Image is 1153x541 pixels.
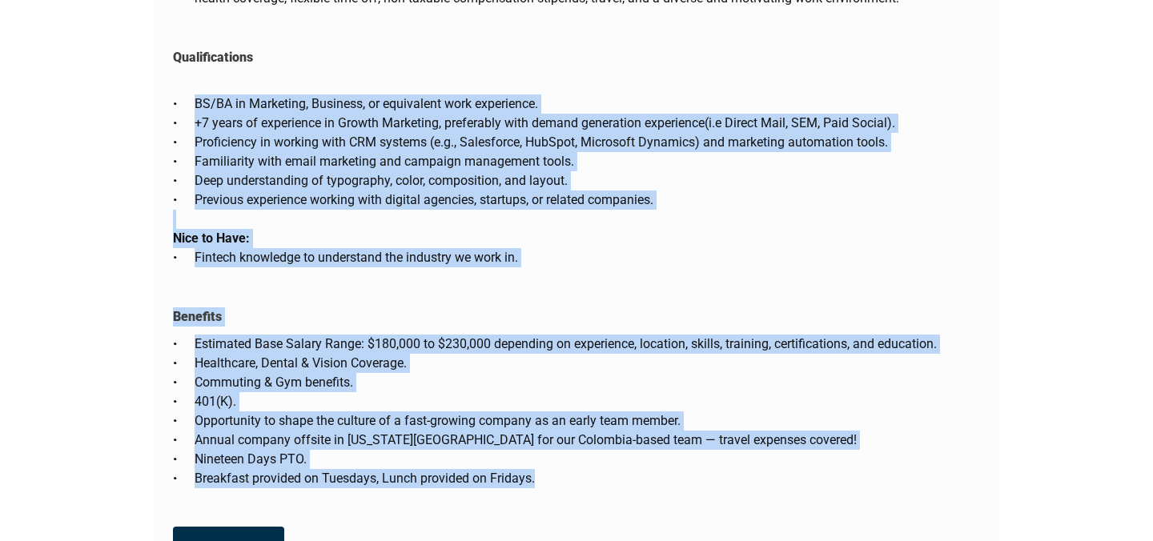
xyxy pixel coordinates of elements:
[195,335,980,354] p: Estimated Base Salary Range: $180,000 to $230,000 depending on experience, location, skills, trai...
[195,114,980,133] p: +7 years of experience in Growth Marketing, preferably with demand generation experience(i.e Dire...
[195,354,980,373] p: Healthcare, Dental & Vision Coverage.
[173,230,250,246] strong: Nice to Have:
[195,133,980,152] p: Proficiency in working with CRM systems (e.g., Salesforce, HubSpot, Microsoft Dynamics) and marke...
[195,171,980,190] p: Deep understanding of typography, color, composition, and layout.
[173,50,253,65] strong: Qualifications
[195,411,980,431] p: Opportunity to shape the culture of a fast-growing company as an early team member.
[195,94,980,114] p: BS/BA in Marketing, Business, or equivalent work experience.
[195,392,980,411] p: 401(K).
[195,152,980,171] p: Familiarity with email marketing and campaign management tools.
[195,190,980,210] p: Previous experience working with digital agencies, startups, or related companies.
[173,309,222,324] strong: Benefits
[195,431,980,450] p: Annual company offsite in [US_STATE][GEOGRAPHIC_DATA] for our Colombia-based team — travel expens...
[195,450,980,469] p: Nineteen Days PTO.
[195,373,980,392] p: Commuting & Gym benefits.
[195,248,980,267] p: Fintech knowledge to understand the industry we work in.
[195,469,980,488] p: Breakfast provided on Tuesdays, Lunch provided on Fridays.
